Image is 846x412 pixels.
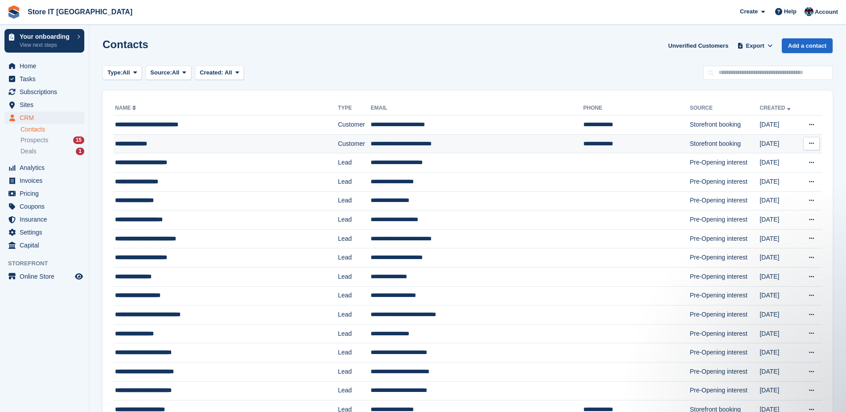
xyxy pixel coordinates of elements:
[690,381,760,400] td: Pre-Opening interest
[338,172,371,191] td: Lead
[690,324,760,343] td: Pre-Opening interest
[4,200,84,213] a: menu
[4,161,84,174] a: menu
[338,191,371,210] td: Lead
[664,38,732,53] a: Unverified Customers
[21,125,84,134] a: Contacts
[20,111,73,124] span: CRM
[759,134,799,153] td: [DATE]
[759,362,799,381] td: [DATE]
[690,191,760,210] td: Pre-Opening interest
[759,305,799,325] td: [DATE]
[4,86,84,98] a: menu
[338,286,371,305] td: Lead
[20,73,73,85] span: Tasks
[4,111,84,124] a: menu
[4,73,84,85] a: menu
[4,187,84,200] a: menu
[338,101,371,115] th: Type
[4,99,84,111] a: menu
[759,343,799,363] td: [DATE]
[338,305,371,325] td: Lead
[759,324,799,343] td: [DATE]
[20,226,73,239] span: Settings
[21,136,84,145] a: Prospects 15
[690,101,760,115] th: Source
[20,99,73,111] span: Sites
[690,229,760,248] td: Pre-Opening interest
[225,69,232,76] span: All
[150,68,172,77] span: Source:
[4,174,84,187] a: menu
[338,210,371,230] td: Lead
[690,305,760,325] td: Pre-Opening interest
[20,161,73,174] span: Analytics
[782,38,833,53] a: Add a contact
[690,362,760,381] td: Pre-Opening interest
[338,115,371,135] td: Customer
[690,153,760,173] td: Pre-Opening interest
[784,7,796,16] span: Help
[103,66,142,80] button: Type: All
[20,270,73,283] span: Online Store
[815,8,838,16] span: Account
[338,267,371,286] td: Lead
[759,381,799,400] td: [DATE]
[338,229,371,248] td: Lead
[103,38,149,50] h1: Contacts
[759,191,799,210] td: [DATE]
[20,174,73,187] span: Invoices
[759,286,799,305] td: [DATE]
[8,259,89,268] span: Storefront
[759,172,799,191] td: [DATE]
[21,147,37,156] span: Deals
[746,41,764,50] span: Export
[690,115,760,135] td: Storefront booking
[338,153,371,173] td: Lead
[4,60,84,72] a: menu
[20,239,73,251] span: Capital
[690,172,760,191] td: Pre-Opening interest
[740,7,758,16] span: Create
[4,29,84,53] a: Your onboarding View next steps
[805,7,813,16] img: James Campbell Adamson
[371,101,583,115] th: Email
[690,267,760,286] td: Pre-Opening interest
[759,105,792,111] a: Created
[690,210,760,230] td: Pre-Opening interest
[759,153,799,173] td: [DATE]
[76,148,84,155] div: 1
[172,68,180,77] span: All
[338,362,371,381] td: Lead
[4,226,84,239] a: menu
[759,229,799,248] td: [DATE]
[759,210,799,230] td: [DATE]
[338,324,371,343] td: Lead
[690,134,760,153] td: Storefront booking
[20,213,73,226] span: Insurance
[690,286,760,305] td: Pre-Opening interest
[735,38,775,53] button: Export
[195,66,244,80] button: Created: All
[20,200,73,213] span: Coupons
[20,41,73,49] p: View next steps
[583,101,690,115] th: Phone
[145,66,191,80] button: Source: All
[7,5,21,19] img: stora-icon-8386f47178a22dfd0bd8f6a31ec36ba5ce8667c1dd55bd0f319d3a0aa187defe.svg
[73,136,84,144] div: 15
[690,248,760,268] td: Pre-Opening interest
[4,239,84,251] a: menu
[21,147,84,156] a: Deals 1
[759,248,799,268] td: [DATE]
[759,115,799,135] td: [DATE]
[20,86,73,98] span: Subscriptions
[4,270,84,283] a: menu
[123,68,130,77] span: All
[4,213,84,226] a: menu
[759,267,799,286] td: [DATE]
[338,134,371,153] td: Customer
[21,136,48,144] span: Prospects
[338,381,371,400] td: Lead
[20,187,73,200] span: Pricing
[338,248,371,268] td: Lead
